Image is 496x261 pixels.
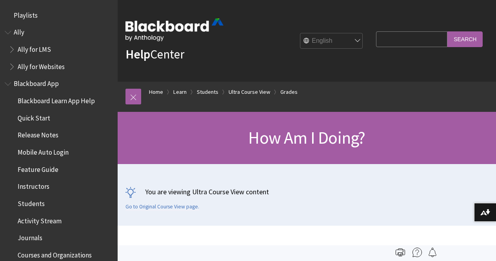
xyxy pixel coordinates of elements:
span: How Am I Doing? [248,127,365,148]
a: Go to Original Course View page. [125,203,199,210]
span: Ally for LMS [18,43,51,53]
span: Release Notes [18,129,58,139]
span: Journals [18,232,42,242]
a: Ultra Course View [229,87,270,97]
a: Grades [280,87,298,97]
span: Instructors [18,180,49,191]
a: HelpCenter [125,46,184,62]
select: Site Language Selector [300,33,363,49]
span: Playlists [14,9,38,19]
img: Follow this page [428,248,437,257]
span: Feature Guide [18,163,58,173]
img: Blackboard by Anthology [125,18,223,41]
span: Activity Stream [18,214,62,225]
a: Home [149,87,163,97]
input: Search [447,31,483,47]
img: Print [396,248,405,257]
nav: Book outline for Anthology Ally Help [5,26,113,73]
nav: Book outline for Playlists [5,9,113,22]
strong: Help [125,46,150,62]
a: Students [197,87,218,97]
a: Learn [173,87,187,97]
span: Mobile Auto Login [18,146,69,156]
span: Ally [14,26,24,37]
p: You are viewing Ultra Course View content [125,187,488,197]
span: Quick Start [18,111,50,122]
span: Ally for Websites [18,60,65,71]
span: Blackboard App [14,77,59,88]
span: Courses and Organizations [18,248,92,259]
span: Students [18,197,45,208]
span: Blackboard Learn App Help [18,94,95,105]
img: More help [412,248,422,257]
